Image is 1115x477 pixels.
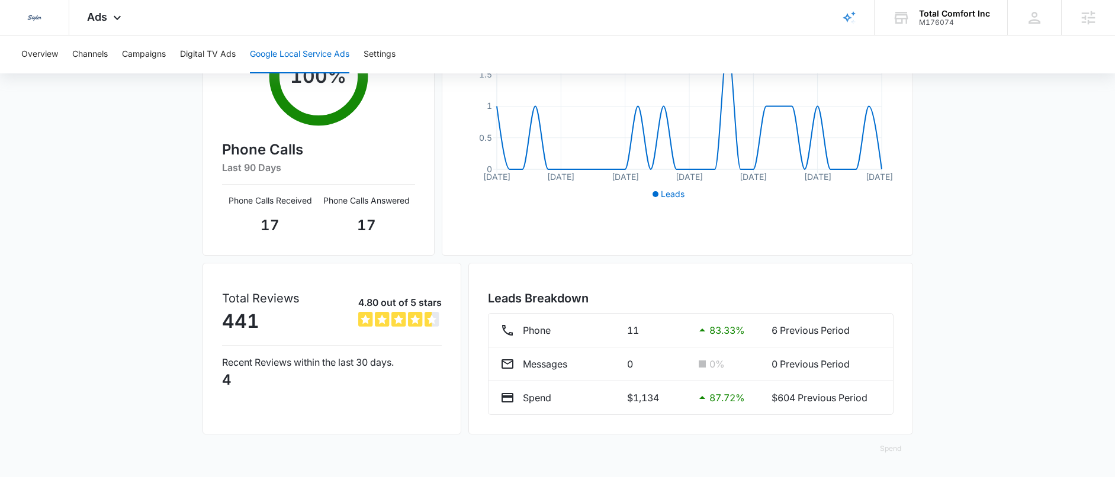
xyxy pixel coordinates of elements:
[72,36,108,73] button: Channels
[919,9,990,18] div: account name
[676,172,703,182] tspan: [DATE]
[488,289,894,307] h3: Leads Breakdown
[627,357,686,371] p: 0
[772,391,881,405] p: $604 Previous Period
[709,357,725,371] p: 0 %
[479,69,492,79] tspan: 1.5
[547,172,574,182] tspan: [DATE]
[627,323,686,337] p: 11
[87,11,107,23] span: Ads
[222,139,415,160] h4: Phone Calls
[611,172,638,182] tspan: [DATE]
[319,194,415,207] p: Phone Calls Answered
[222,355,442,369] p: Recent Reviews within the last 30 days.
[740,172,767,182] tspan: [DATE]
[523,323,551,337] p: Phone
[523,357,567,371] p: Messages
[122,36,166,73] button: Campaigns
[21,36,58,73] button: Overview
[772,323,881,337] p: 6 Previous Period
[222,289,300,307] p: Total Reviews
[222,307,300,336] p: 441
[709,391,745,405] p: 87.72 %
[487,164,492,174] tspan: 0
[627,391,686,405] p: $1,134
[24,7,45,28] img: Sigler Corporate
[866,172,893,182] tspan: [DATE]
[487,101,492,111] tspan: 1
[290,62,346,91] p: 100 %
[661,189,685,199] span: Leads
[222,215,319,236] p: 17
[364,36,396,73] button: Settings
[868,434,913,463] button: Spend
[523,391,551,405] p: Spend
[180,36,236,73] button: Digital TV Ads
[250,36,349,73] button: Google Local Service Ads
[479,133,492,143] tspan: 0.5
[358,295,442,310] p: 4.80 out of 5 stars
[804,172,831,182] tspan: [DATE]
[222,194,319,207] p: Phone Calls Received
[319,215,415,236] p: 17
[222,160,415,175] h6: Last 90 Days
[919,18,990,27] div: account id
[222,369,442,391] p: 4
[483,172,510,182] tspan: [DATE]
[709,323,745,337] p: 83.33 %
[772,357,881,371] p: 0 Previous Period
